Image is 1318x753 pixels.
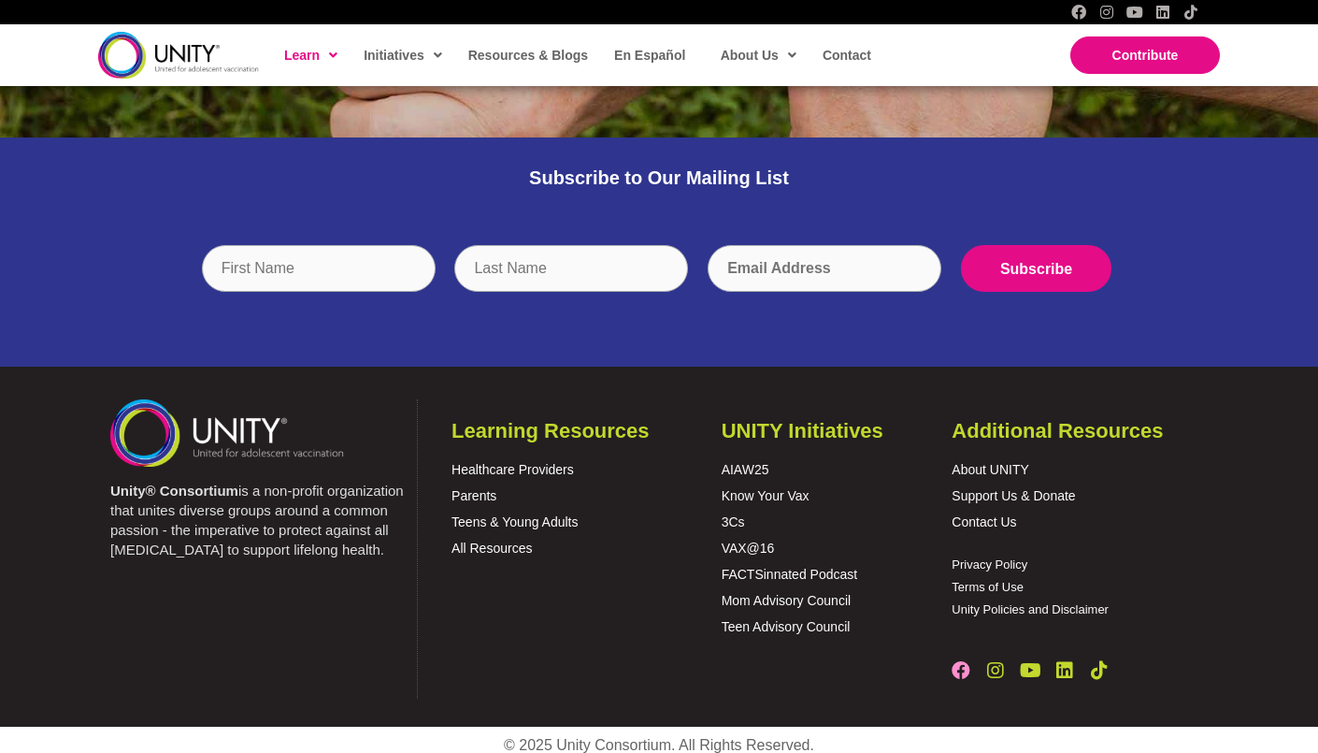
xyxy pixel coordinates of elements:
a: Resources & Blogs [459,34,595,77]
input: Email Address [708,245,941,292]
a: Support Us & Donate [952,488,1075,503]
span: About Us [721,41,796,69]
span: Initiatives [364,41,442,69]
span: Additional Resources [952,419,1163,442]
a: AIAW25 [722,462,769,477]
a: All Resources [451,541,532,556]
a: Contact Us [952,514,1016,529]
span: Learn [284,41,337,69]
a: En Español [605,34,693,77]
a: About UNITY [952,462,1028,477]
a: TikTok [1183,5,1198,20]
input: First Name [202,245,436,292]
input: Last Name [454,245,688,292]
a: FACTSinnated Podcast [722,567,858,582]
a: Instagram [986,661,1005,680]
a: TikTok [1090,661,1109,680]
a: Contribute [1070,36,1220,74]
a: YouTube [1127,5,1142,20]
a: Privacy Policy [952,558,1027,572]
a: Know Your Vax [722,488,809,503]
span: Learning Resources [451,419,650,442]
a: Healthcare Providers [451,462,574,477]
a: VAX@16 [722,541,775,556]
a: Facebook [952,661,970,680]
span: Resources & Blogs [468,48,588,63]
input: Subscribe [961,245,1111,292]
strong: Unity® Consortium [110,483,238,499]
span: En Español [614,48,685,63]
a: Mom Advisory Council [722,593,852,608]
a: 3Cs [722,514,745,529]
a: LinkedIn [1055,661,1074,680]
a: Unity Policies and Disclaimer [952,602,1109,616]
span: Contact [823,48,871,63]
p: is a non-profit organization that unites diverse groups around a common passion - the imperative ... [110,481,408,559]
span: UNITY Initiatives [722,419,883,442]
a: Teen Advisory Council [722,619,851,634]
span: Subscribe to Our Mailing List [529,167,789,188]
a: YouTube [1021,661,1039,680]
span: Contribute [1112,48,1179,63]
a: LinkedIn [1155,5,1170,20]
a: About Us [711,34,804,77]
img: unity-logo [110,399,344,466]
a: Terms of Use [952,580,1024,594]
a: Instagram [1099,5,1114,20]
a: Contact [813,34,879,77]
a: Facebook [1071,5,1086,20]
a: Teens & Young Adults [451,514,578,529]
a: Parents [451,488,496,503]
img: unity-logo-dark [98,32,259,78]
